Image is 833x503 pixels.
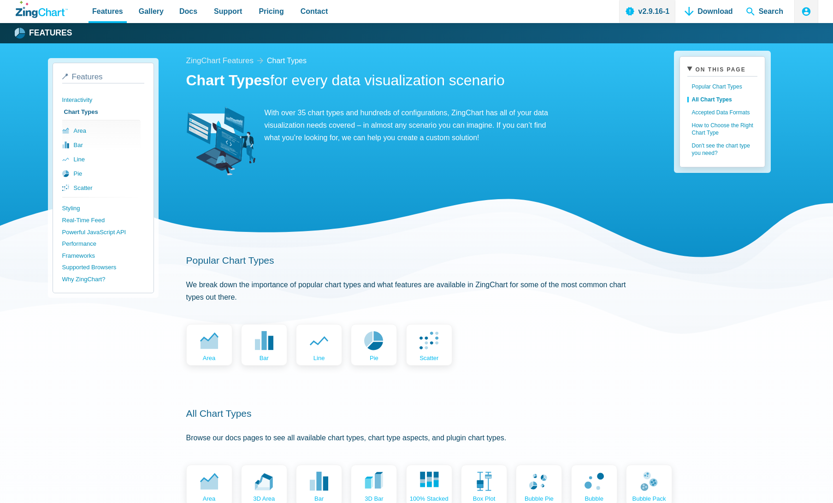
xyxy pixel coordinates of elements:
[62,152,141,166] a: line
[214,5,242,18] span: Support
[186,432,632,444] p: Browse our docs pages to see all available chart types, chart type aspects, and plugin chart types.
[687,106,757,119] a: Accepted Data Formats
[186,54,254,68] a: ZingChart Features
[186,72,271,89] strong: Chart Types
[62,138,141,152] a: bar
[186,71,632,92] h1: for every data visualization scenario
[632,496,666,502] span: bubble pack
[186,278,632,303] p: We break down the importance of popular chart types and what features are available in ZingChart ...
[687,139,757,160] a: Don't see the chart type you need?
[203,496,215,502] span: area
[406,324,452,366] a: scatter
[259,5,284,18] span: Pricing
[419,355,438,361] span: scatter
[62,106,144,118] a: Chart Types
[139,5,164,18] span: Gallery
[473,496,495,502] span: box plot
[62,273,144,285] a: Why ZingChart?
[62,181,141,195] a: scatter
[687,64,757,77] summary: On This Page
[62,238,144,250] a: Performance
[62,214,144,226] a: Real-Time Feed
[370,355,378,361] span: pie
[179,5,197,18] span: Docs
[687,80,757,93] a: Popular Chart Types
[62,226,144,238] a: Powerful JavaScript API
[253,496,275,502] span: 3D area
[260,355,269,361] span: bar
[16,26,72,40] a: Features
[186,408,252,419] a: All Chart Types
[62,124,141,138] a: area
[301,5,328,18] span: Contact
[62,250,144,262] a: Frameworks
[296,324,342,366] a: line
[186,324,232,366] a: area
[62,72,144,83] a: Features
[351,324,397,366] a: pie
[72,72,103,81] span: Features
[203,355,215,361] span: area
[241,324,287,366] a: bar
[410,496,449,502] span: 100% Stacked
[62,202,144,214] a: Styling
[62,166,141,181] a: pie
[62,94,144,106] a: Interactivity
[62,261,144,273] a: Supported Browsers
[525,496,554,502] span: bubble pie
[365,496,383,502] span: 3D bar
[585,496,603,502] span: bubble
[92,5,123,18] span: Features
[186,107,255,176] img: Interactivity Image
[687,119,757,139] a: How to Choose the Right Chart Type
[186,107,555,144] p: With over 35 chart types and hundreds of configurations, ZingChart has all of your data visualiza...
[29,29,72,37] strong: Features
[267,54,307,67] a: chart types
[16,1,68,18] a: ZingChart Logo. Click to return to the homepage
[186,255,274,266] a: Popular Chart Types
[314,496,324,502] span: bar
[687,93,757,106] a: All Chart Types
[313,355,325,361] span: line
